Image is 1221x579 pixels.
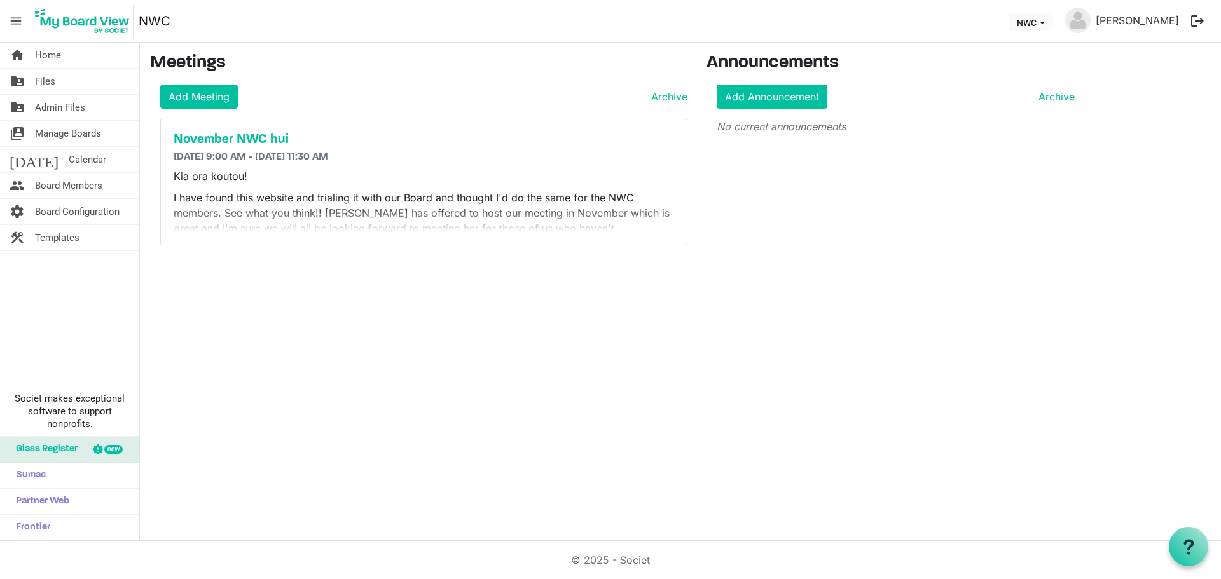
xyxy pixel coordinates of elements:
[31,5,134,37] img: My Board View Logo
[707,53,1085,74] h3: Announcements
[10,199,25,224] span: settings
[6,392,134,430] span: Societ makes exceptional software to support nonprofits.
[31,5,139,37] a: My Board View Logo
[174,151,674,163] h6: [DATE] 9:00 AM - [DATE] 11:30 AM
[1065,8,1091,33] img: no-profile-picture.svg
[10,43,25,68] span: home
[1033,89,1075,104] a: Archive
[10,173,25,198] span: people
[1091,8,1184,33] a: [PERSON_NAME]
[717,119,1075,134] p: No current announcements
[150,53,687,74] h3: Meetings
[35,225,79,250] span: Templates
[10,95,25,120] span: folder_shared
[160,85,238,109] a: Add Meeting
[104,445,123,454] div: new
[35,69,55,94] span: Files
[717,85,827,109] a: Add Announcement
[10,437,78,462] span: Glass Register
[69,147,106,172] span: Calendar
[10,121,25,146] span: switch_account
[1009,13,1053,31] button: NWC dropdownbutton
[10,69,25,94] span: folder_shared
[35,199,120,224] span: Board Configuration
[10,225,25,250] span: construction
[10,147,59,172] span: [DATE]
[35,43,61,68] span: Home
[10,463,46,488] span: Sumac
[571,554,650,566] a: © 2025 - Societ
[10,489,69,514] span: Partner Web
[1184,8,1211,34] button: logout
[35,121,101,146] span: Manage Boards
[646,89,687,104] a: Archive
[174,132,674,147] a: November NWC hui
[4,9,28,33] span: menu
[10,515,50,540] span: Frontier
[174,168,674,184] p: Kia ora koutou!
[139,8,170,34] a: NWC
[35,95,85,120] span: Admin Files
[35,173,102,198] span: Board Members
[174,190,674,236] p: I have found this website and trialing it with our Board and thought I'd do the same for the NWC ...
